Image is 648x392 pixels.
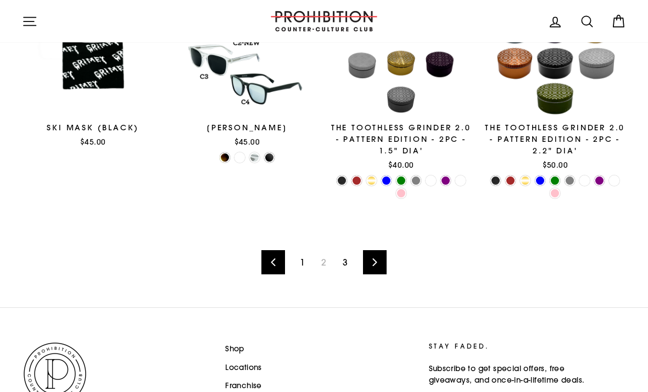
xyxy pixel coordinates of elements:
div: The Toothless Grinder 2.0 - Pattern Edition - 2PC - 2.2" Dia' [484,122,627,157]
p: STAY FADED. [429,341,587,351]
div: $45.00 [176,136,319,147]
div: [PERSON_NAME] [176,122,319,134]
div: The Toothless Grinder 2.0 - Pattern Edition - 2PC - 1.5" Dia' [330,122,472,157]
img: PROHIBITION COUNTER-CULTURE CLUB [269,11,379,31]
a: 1 [293,253,311,271]
a: Shop [225,341,244,357]
a: 3 [336,253,354,271]
div: $50.00 [484,159,627,170]
div: Ski Mask (Black) [22,122,164,134]
div: $40.00 [330,159,472,170]
span: 2 [315,253,333,271]
a: Locations [225,360,262,376]
p: Subscribe to get special offers, free giveaways, and once-in-a-lifetime deals. [429,363,587,387]
div: $45.00 [22,136,164,147]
